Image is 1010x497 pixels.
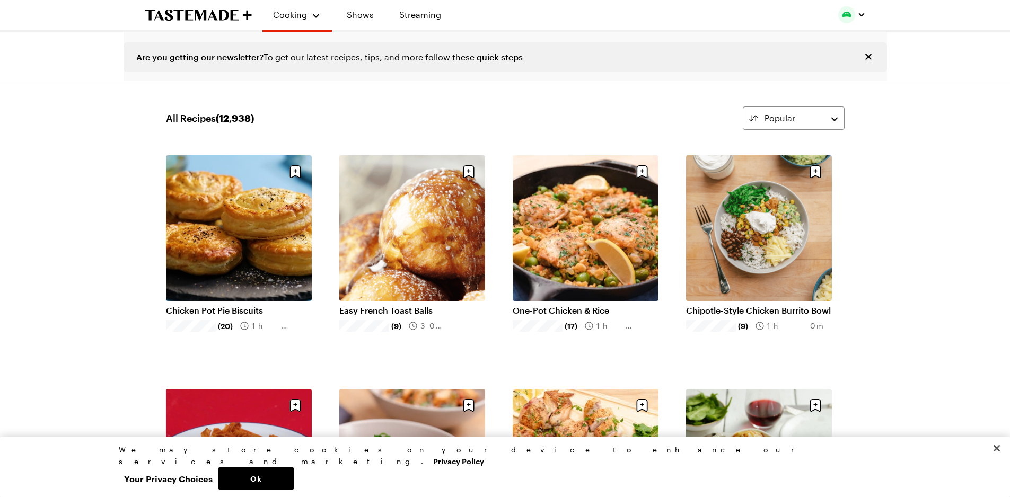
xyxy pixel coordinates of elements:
img: Profile picture [838,6,855,23]
button: Ok [218,467,294,490]
button: Close [863,51,874,63]
button: Save recipe [805,162,825,182]
button: Save recipe [632,395,652,415]
button: Popular [743,106,845,130]
button: Save recipe [285,395,305,415]
a: More information about your privacy, opens in a new tab [433,456,484,466]
button: Save recipe [285,162,305,182]
span: Are you getting our newsletter? [136,52,264,62]
a: To Tastemade Home Page [145,9,252,21]
span: Cooking [273,10,307,20]
a: Easy French Toast Balls [339,305,485,316]
a: Chipotle-Style Chicken Burrito Bowl [686,305,832,316]
button: Save recipe [459,162,479,182]
button: Save recipe [459,395,479,415]
span: Popular [765,112,795,125]
button: Close [985,437,1008,460]
a: One-Pot Chicken & Rice [513,305,658,316]
a: quick steps [477,52,523,62]
div: We may store cookies on your device to enhance our services and marketing. [119,444,882,467]
a: Chicken Pot Pie Biscuits [166,305,312,316]
button: Save recipe [632,162,652,182]
button: Cooking [273,4,321,25]
div: Privacy [119,444,882,490]
span: ( 12,938 ) [216,112,254,124]
span: All Recipes [166,111,254,126]
div: To get our latest recipes, tips, and more follow these [136,51,523,64]
button: Your Privacy Choices [119,467,218,490]
button: Save recipe [805,395,825,415]
button: Profile picture [838,6,866,23]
